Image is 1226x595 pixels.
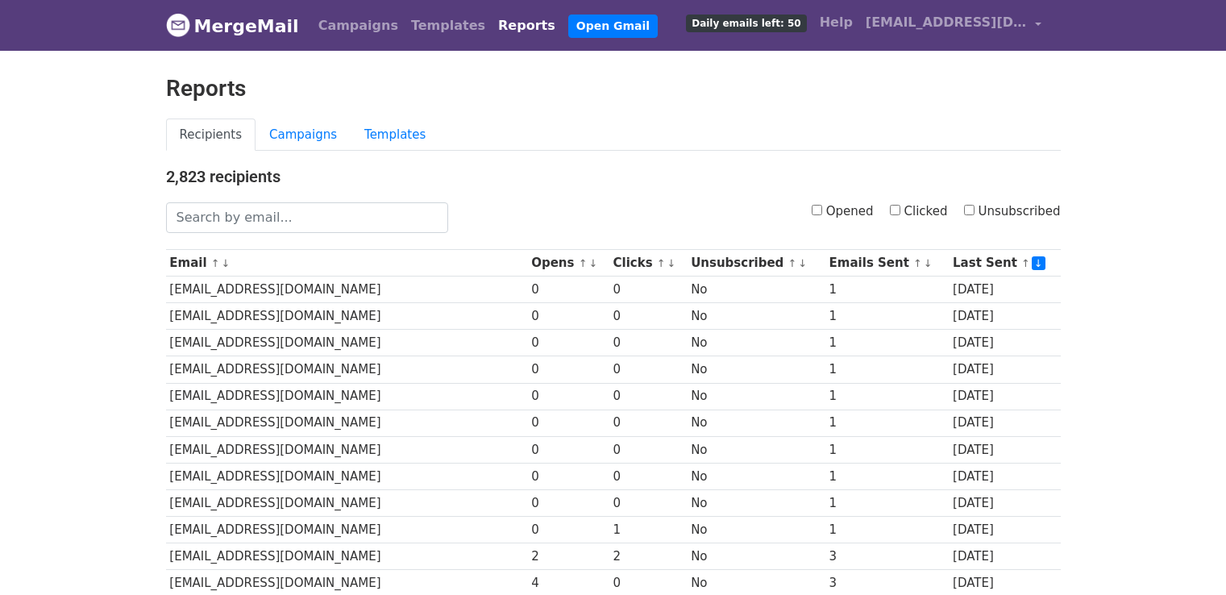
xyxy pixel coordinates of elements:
[527,410,609,436] td: 0
[949,489,1060,516] td: [DATE]
[609,330,688,356] td: 0
[825,436,949,463] td: 1
[825,277,949,303] td: 1
[949,303,1060,330] td: [DATE]
[687,383,825,410] td: No
[949,543,1060,570] td: [DATE]
[609,303,688,330] td: 0
[527,436,609,463] td: 0
[949,463,1060,489] td: [DATE]
[812,205,822,215] input: Opened
[686,15,806,32] span: Daily emails left: 50
[405,10,492,42] a: Templates
[687,543,825,570] td: No
[588,257,597,269] a: ↓
[166,517,528,543] td: [EMAIL_ADDRESS][DOMAIN_NAME]
[351,119,439,152] a: Templates
[166,119,256,152] a: Recipients
[609,356,688,383] td: 0
[166,410,528,436] td: [EMAIL_ADDRESS][DOMAIN_NAME]
[825,383,949,410] td: 1
[527,543,609,570] td: 2
[825,517,949,543] td: 1
[949,517,1060,543] td: [DATE]
[166,303,528,330] td: [EMAIL_ADDRESS][DOMAIN_NAME]
[890,202,948,221] label: Clicked
[825,489,949,516] td: 1
[812,202,874,221] label: Opened
[166,250,528,277] th: Email
[687,410,825,436] td: No
[222,257,231,269] a: ↓
[579,257,588,269] a: ↑
[1032,256,1045,270] a: ↓
[166,543,528,570] td: [EMAIL_ADDRESS][DOMAIN_NAME]
[687,463,825,489] td: No
[166,277,528,303] td: [EMAIL_ADDRESS][DOMAIN_NAME]
[687,303,825,330] td: No
[166,330,528,356] td: [EMAIL_ADDRESS][DOMAIN_NAME]
[913,257,922,269] a: ↑
[256,119,351,152] a: Campaigns
[166,383,528,410] td: [EMAIL_ADDRESS][DOMAIN_NAME]
[949,330,1060,356] td: [DATE]
[609,463,688,489] td: 0
[964,202,1061,221] label: Unsubscribed
[609,383,688,410] td: 0
[687,489,825,516] td: No
[609,277,688,303] td: 0
[964,205,975,215] input: Unsubscribed
[166,489,528,516] td: [EMAIL_ADDRESS][DOMAIN_NAME]
[949,383,1060,410] td: [DATE]
[527,463,609,489] td: 0
[527,330,609,356] td: 0
[825,303,949,330] td: 1
[609,517,688,543] td: 1
[949,277,1060,303] td: [DATE]
[949,250,1060,277] th: Last Sent
[949,436,1060,463] td: [DATE]
[798,257,807,269] a: ↓
[609,489,688,516] td: 0
[679,6,812,39] a: Daily emails left: 50
[527,517,609,543] td: 0
[825,410,949,436] td: 1
[825,330,949,356] td: 1
[687,250,825,277] th: Unsubscribed
[166,463,528,489] td: [EMAIL_ADDRESS][DOMAIN_NAME]
[527,356,609,383] td: 0
[166,356,528,383] td: [EMAIL_ADDRESS][DOMAIN_NAME]
[527,303,609,330] td: 0
[211,257,220,269] a: ↑
[866,13,1027,32] span: [EMAIL_ADDRESS][DOMAIN_NAME]
[924,257,933,269] a: ↓
[949,410,1060,436] td: [DATE]
[166,75,1061,102] h2: Reports
[825,543,949,570] td: 3
[609,250,688,277] th: Clicks
[166,9,299,43] a: MergeMail
[609,410,688,436] td: 0
[166,436,528,463] td: [EMAIL_ADDRESS][DOMAIN_NAME]
[657,257,666,269] a: ↑
[1021,257,1030,269] a: ↑
[687,436,825,463] td: No
[825,250,949,277] th: Emails Sent
[492,10,562,42] a: Reports
[687,356,825,383] td: No
[890,205,900,215] input: Clicked
[527,277,609,303] td: 0
[667,257,676,269] a: ↓
[825,463,949,489] td: 1
[609,543,688,570] td: 2
[949,356,1060,383] td: [DATE]
[527,383,609,410] td: 0
[609,436,688,463] td: 0
[166,13,190,37] img: MergeMail logo
[813,6,859,39] a: Help
[687,277,825,303] td: No
[687,330,825,356] td: No
[568,15,658,38] a: Open Gmail
[166,167,1061,186] h4: 2,823 recipients
[825,356,949,383] td: 1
